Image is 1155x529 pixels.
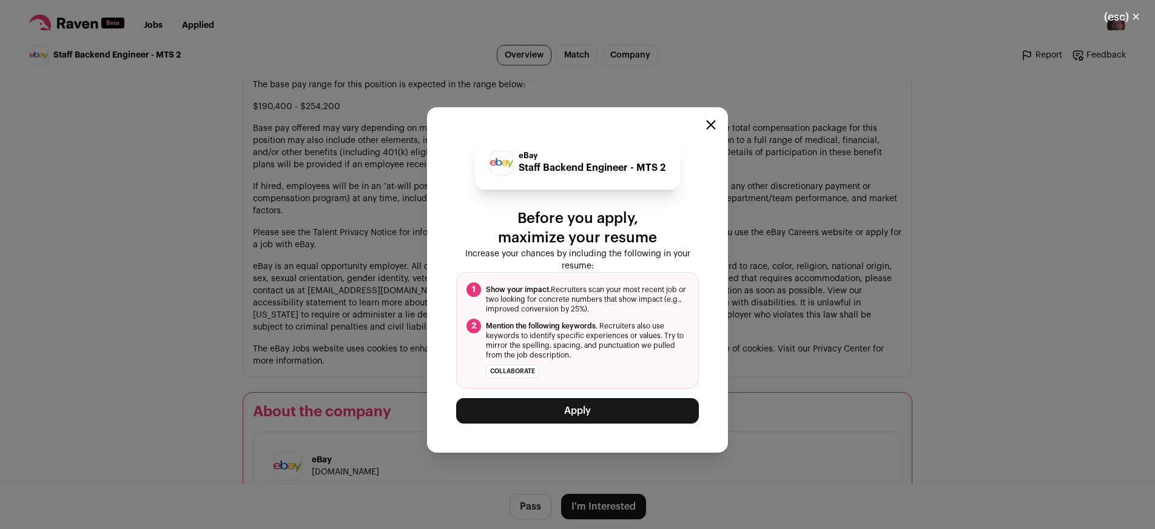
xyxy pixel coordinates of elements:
[456,209,699,248] p: Before you apply, maximize your resume
[466,282,481,297] span: 1
[706,120,716,130] button: Close modal
[456,248,699,272] p: Increase your chances by including the following in your resume:
[486,321,689,360] span: . Recruiters also use keywords to identify specific experiences or values. Try to mirror the spel...
[486,285,689,314] span: Recruiters scan your most recent job or two looking for concrete numbers that show impact (e.g., ...
[456,398,699,424] button: Apply
[519,151,665,161] p: eBay
[490,158,513,167] img: b7a501aad6b7ea57188b2544920fba0aeebbcb9840ecbd2be86d9ce093350e0e.jpg
[1089,4,1155,30] button: Close modal
[466,319,481,333] span: 2
[486,365,539,378] li: collaborate
[486,322,596,330] span: Mention the following keywords
[486,286,551,293] span: Show your impact.
[519,161,665,175] p: Staff Backend Engineer - MTS 2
